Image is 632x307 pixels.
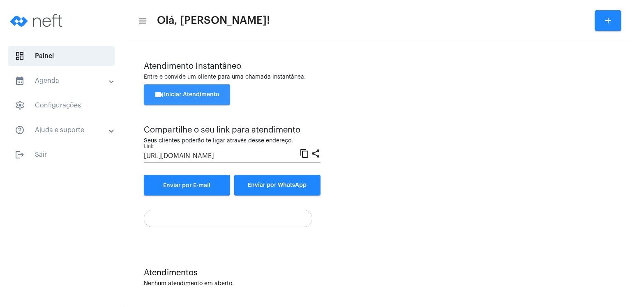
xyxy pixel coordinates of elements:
mat-icon: add [603,16,613,26]
span: Enviar por WhatsApp [248,182,307,188]
mat-icon: sidenav icon [138,16,146,26]
mat-icon: sidenav icon [15,125,25,135]
mat-icon: content_copy [300,148,309,158]
div: Nenhum atendimento em aberto. [144,281,611,287]
mat-expansion-panel-header: sidenav iconAjuda e suporte [5,120,123,140]
button: Iniciar Atendimento [144,84,230,105]
mat-icon: sidenav icon [15,150,25,160]
mat-expansion-panel-header: sidenav iconAgenda [5,71,123,91]
div: Seus clientes poderão te ligar através desse endereço. [144,138,321,144]
span: Iniciar Atendimento [155,92,220,98]
a: Enviar por E-mail [144,175,230,195]
div: Atendimentos [144,268,611,277]
mat-icon: sidenav icon [15,76,25,86]
span: sidenav icon [15,100,25,110]
span: Enviar por E-mail [164,183,211,188]
mat-icon: share [311,148,321,158]
span: sidenav icon [15,51,25,61]
mat-panel-title: Agenda [15,76,110,86]
img: logo-neft-novo-2.png [7,4,68,37]
mat-icon: videocam [155,90,164,100]
button: Enviar por WhatsApp [234,175,321,195]
mat-panel-title: Ajuda e suporte [15,125,110,135]
span: Painel [8,46,115,66]
span: Olá, [PERSON_NAME]! [157,14,270,27]
div: Atendimento Instantâneo [144,62,611,71]
span: Sair [8,145,115,165]
div: Compartilhe o seu link para atendimento [144,126,321,135]
div: Entre e convide um cliente para uma chamada instantânea. [144,74,611,80]
span: Configurações [8,95,115,115]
